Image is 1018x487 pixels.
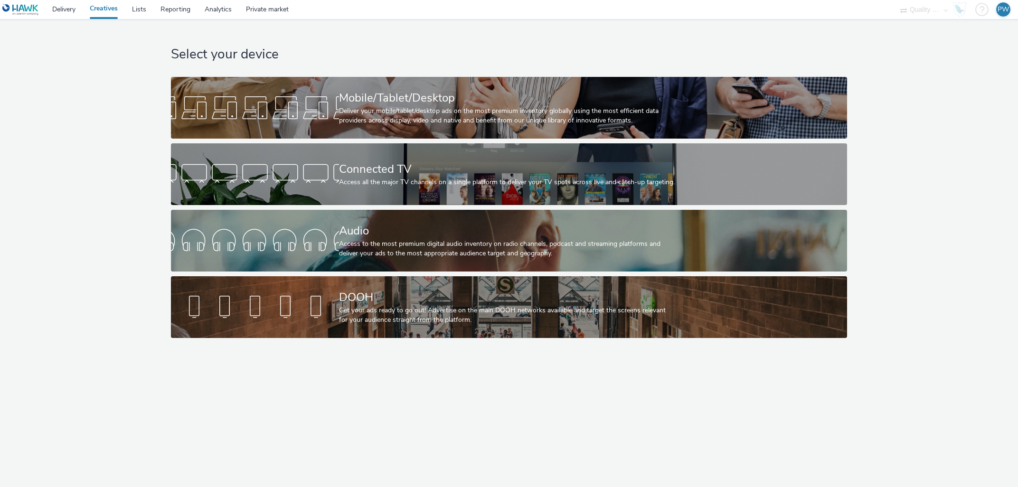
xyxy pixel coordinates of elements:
[339,161,675,178] div: Connected TV
[339,90,675,106] div: Mobile/Tablet/Desktop
[171,46,848,64] h1: Select your device
[171,143,848,205] a: Connected TVAccess all the major TV channels on a single platform to deliver your TV spots across...
[171,210,848,272] a: AudioAccess to the most premium digital audio inventory on radio channels, podcast and streaming ...
[339,106,675,126] div: Deliver your mobile/tablet/desktop ads on the most premium inventory globally using the most effi...
[171,276,848,338] a: DOOHGet your ads ready to go out! Advertise on the main DOOH networks available and target the sc...
[339,223,675,239] div: Audio
[171,77,848,139] a: Mobile/Tablet/DesktopDeliver your mobile/tablet/desktop ads on the most premium inventory globall...
[339,289,675,306] div: DOOH
[952,2,967,17] img: Hawk Academy
[2,4,39,16] img: undefined Logo
[339,239,675,259] div: Access to the most premium digital audio inventory on radio channels, podcast and streaming platf...
[998,2,1009,17] div: PW
[952,2,971,17] a: Hawk Academy
[339,306,675,325] div: Get your ads ready to go out! Advertise on the main DOOH networks available and target the screen...
[339,178,675,187] div: Access all the major TV channels on a single platform to deliver your TV spots across live and ca...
